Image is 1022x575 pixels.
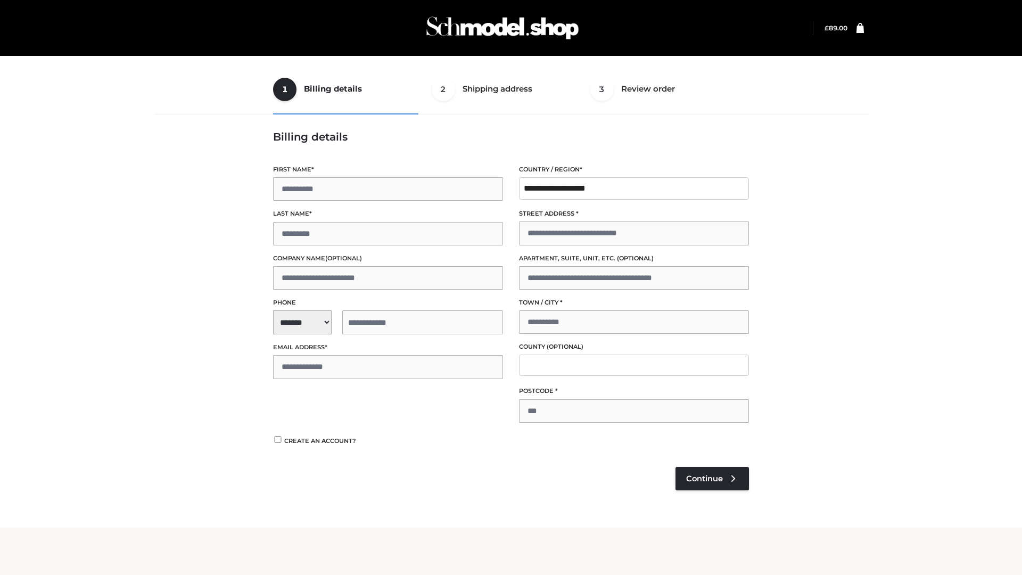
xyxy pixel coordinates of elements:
[519,209,749,219] label: Street address
[825,24,829,32] span: £
[284,437,356,445] span: Create an account?
[617,254,654,262] span: (optional)
[273,436,283,443] input: Create an account?
[273,298,503,308] label: Phone
[825,24,847,32] a: £89.00
[273,209,503,219] label: Last name
[675,467,749,490] a: Continue
[519,253,749,264] label: Apartment, suite, unit, etc.
[273,165,503,175] label: First name
[686,474,723,483] span: Continue
[519,165,749,175] label: Country / Region
[273,342,503,352] label: Email address
[519,386,749,396] label: Postcode
[825,24,847,32] bdi: 89.00
[273,253,503,264] label: Company name
[547,343,583,350] span: (optional)
[519,298,749,308] label: Town / City
[519,342,749,352] label: County
[423,7,582,49] img: Schmodel Admin 964
[273,130,749,143] h3: Billing details
[325,254,362,262] span: (optional)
